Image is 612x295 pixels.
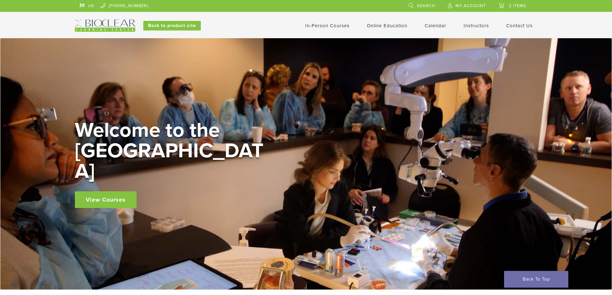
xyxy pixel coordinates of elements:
[506,23,533,29] a: Contact Us
[504,271,568,288] a: Back To Top
[75,191,137,208] a: View Courses
[75,20,135,32] img: Bioclear
[456,3,486,8] span: My Account
[75,120,268,182] h2: Welcome to the [GEOGRAPHIC_DATA]
[305,23,350,29] a: In-Person Courses
[417,3,435,8] span: Search
[509,3,526,8] span: 2 items
[143,21,201,30] a: Back to product site
[425,23,446,29] a: Calendar
[367,23,407,29] a: Online Education
[464,23,489,29] a: Instructors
